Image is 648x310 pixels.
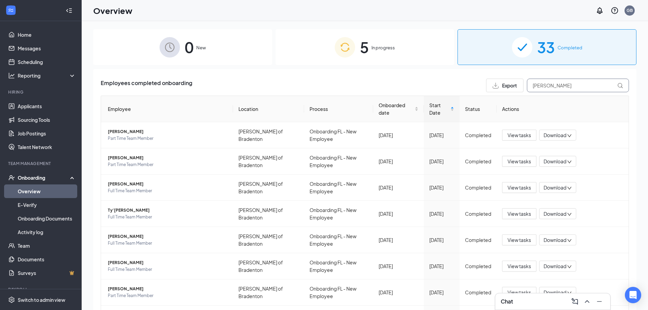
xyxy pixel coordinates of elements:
td: [PERSON_NAME] of Bradenton [233,148,304,175]
span: View tasks [508,262,531,270]
svg: Notifications [596,6,604,15]
span: [PERSON_NAME] [108,128,228,135]
div: [DATE] [429,262,454,270]
a: SurveysCrown [18,266,76,280]
a: Team [18,239,76,252]
span: Export [502,83,517,88]
div: [DATE] [379,131,418,139]
td: Onboarding FL - New Employee [304,175,373,201]
span: down [567,212,572,217]
th: Process [304,96,373,122]
span: Full Time Team Member [108,266,228,273]
span: 5 [360,35,369,59]
div: [DATE] [379,289,418,296]
button: View tasks [502,208,536,219]
span: [PERSON_NAME] [108,233,228,240]
h3: Chat [501,298,513,305]
a: Home [18,28,76,42]
th: Onboarded date [373,96,424,122]
td: Onboarding FL - New Employee [304,279,373,306]
th: Location [233,96,304,122]
div: Payroll [8,287,74,292]
span: Full Time Team Member [108,187,228,194]
span: Download [544,184,566,191]
button: Export [486,79,524,92]
button: View tasks [502,130,536,141]
div: [DATE] [429,184,454,191]
div: Switch to admin view [18,296,65,303]
span: Download [544,289,566,296]
span: Download [544,210,566,217]
svg: ComposeMessage [571,297,579,306]
span: Download [544,236,566,244]
div: Open Intercom Messenger [625,287,641,303]
a: Talent Network [18,140,76,154]
div: Completed [465,131,491,139]
svg: Minimize [595,297,603,306]
span: Part Time Team Member [108,135,228,142]
h1: Overview [93,5,132,16]
span: Employees completed onboarding [101,79,192,92]
a: Messages [18,42,76,55]
td: Onboarding FL - New Employee [304,122,373,148]
span: Onboarded date [379,101,413,116]
div: GB [627,7,633,13]
div: [DATE] [429,236,454,244]
span: Download [544,263,566,270]
td: Onboarding FL - New Employee [304,227,373,253]
td: Onboarding FL - New Employee [304,201,373,227]
span: [PERSON_NAME] [108,285,228,292]
button: View tasks [502,182,536,193]
svg: UserCheck [8,174,15,181]
span: Download [544,132,566,139]
svg: Collapse [66,7,72,14]
div: Completed [465,236,491,244]
div: Reporting [18,72,76,79]
a: Activity log [18,225,76,239]
td: [PERSON_NAME] of Bradenton [233,201,304,227]
span: [PERSON_NAME] [108,259,228,266]
td: Onboarding FL - New Employee [304,148,373,175]
a: E-Verify [18,198,76,212]
button: Minimize [594,296,605,307]
a: Overview [18,184,76,198]
td: [PERSON_NAME] of Bradenton [233,122,304,148]
span: [PERSON_NAME] [108,181,228,187]
button: View tasks [502,287,536,298]
span: Full Time Team Member [108,214,228,221]
span: down [567,264,572,269]
a: Job Postings [18,127,76,140]
span: down [567,133,572,138]
a: Applicants [18,99,76,113]
span: [PERSON_NAME] [108,154,228,161]
span: Download [544,158,566,165]
span: Start Date [429,101,449,116]
div: [DATE] [429,131,454,139]
div: Team Management [8,161,74,166]
a: Scheduling [18,55,76,69]
span: down [567,186,572,191]
div: [DATE] [429,210,454,217]
div: [DATE] [429,158,454,165]
button: ChevronUp [582,296,593,307]
button: View tasks [502,234,536,245]
div: [DATE] [429,289,454,296]
td: [PERSON_NAME] of Bradenton [233,253,304,279]
td: [PERSON_NAME] of Bradenton [233,279,304,306]
div: Onboarding [18,174,70,181]
td: [PERSON_NAME] of Bradenton [233,175,304,201]
span: Full Time Team Member [108,240,228,247]
span: View tasks [508,158,531,165]
div: Completed [465,184,491,191]
div: Completed [465,289,491,296]
svg: ChevronUp [583,297,591,306]
th: Employee [101,96,233,122]
span: down [567,238,572,243]
td: Onboarding FL - New Employee [304,253,373,279]
div: [DATE] [379,158,418,165]
span: View tasks [508,184,531,191]
div: Completed [465,210,491,217]
th: Actions [497,96,629,122]
span: down [567,291,572,295]
span: down [567,160,572,164]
